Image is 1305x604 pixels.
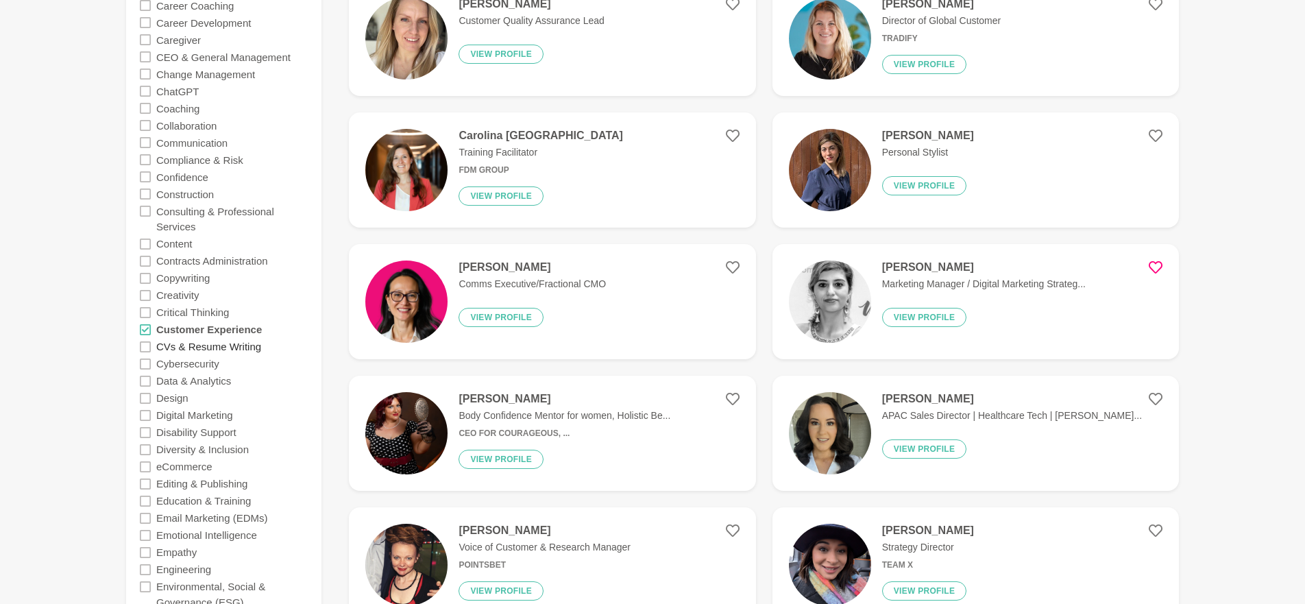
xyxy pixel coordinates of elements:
button: View profile [459,45,544,64]
p: Comms Executive/Fractional CMO [459,277,606,291]
label: Contracts Administration [156,252,268,269]
label: Collaboration [156,117,217,134]
a: [PERSON_NAME]Comms Executive/Fractional CMOView profile [349,244,755,359]
h4: [PERSON_NAME] [459,261,606,274]
h4: [PERSON_NAME] [459,392,670,406]
button: View profile [882,439,967,459]
p: Personal Stylist [882,145,974,160]
label: CVs & Resume Writing [156,338,261,355]
label: Editing & Publishing [156,475,247,492]
h6: PointsBet [459,560,631,570]
p: Strategy Director [882,540,974,555]
label: Caregiver [156,31,201,48]
img: 3d286c32cee312792e8fce0c17363b2ed4478b67-1080x1080.png [365,261,448,343]
h4: [PERSON_NAME] [882,129,974,143]
label: Coaching [156,99,199,117]
img: 44abc878b66cc862c93ded0877c068febebe65ff-1007x864.jpg [789,129,871,211]
label: Data & Analytics [156,372,231,389]
label: Design [156,389,188,407]
label: Communication [156,134,228,151]
label: CEO & General Management [156,48,291,65]
label: Customer Experience [156,321,262,338]
label: Confidence [156,168,208,185]
label: Consulting & Professional Services [156,202,308,235]
label: Cybersecurity [156,355,219,372]
button: View profile [459,186,544,206]
img: ad1eba198f2b12f377b6915769a47a45d05b5c6d-1165x1239.jpg [789,261,871,343]
p: Training Facilitator [459,145,622,160]
p: APAC Sales Director | Healthcare Tech | [PERSON_NAME]... [882,409,1142,423]
img: 757907b3ed0403ae45907990eb6d90976d33866e-667x1000.jpg [365,392,448,474]
label: ChatGPT [156,82,199,99]
button: View profile [882,308,967,327]
h6: CEO for Courageous, ... [459,428,670,439]
label: Copywriting [156,269,210,287]
label: Creativity [156,287,199,304]
p: Marketing Manager / Digital Marketing Strateg... [882,277,1086,291]
button: View profile [459,581,544,601]
a: [PERSON_NAME]APAC Sales Director | Healthcare Tech | [PERSON_NAME]...View profile [772,376,1179,491]
p: Body Confidence Mentor for women, Holistic Be... [459,409,670,423]
button: View profile [459,450,544,469]
h6: Team X [882,560,974,570]
label: Disability Support [156,424,236,441]
label: Engineering [156,561,211,578]
a: [PERSON_NAME]Personal StylistView profile [772,112,1179,228]
label: Construction [156,185,214,202]
label: Critical Thinking [156,304,229,321]
label: Education & Training [156,492,251,509]
label: eCommerce [156,458,212,475]
label: Diversity & Inclusion [156,441,249,458]
img: 008ea0b65436c31bb20f8ca6a3fed3e66daee298-6720x4480.jpg [365,129,448,211]
label: Content [156,235,193,252]
a: [PERSON_NAME]Marketing Manager / Digital Marketing Strateg...View profile [772,244,1179,359]
p: Customer Quality Assurance Lead [459,14,604,28]
a: Carolina [GEOGRAPHIC_DATA]Training FacilitatorFDM GroupView profile [349,112,755,228]
label: Compliance & Risk [156,151,243,168]
a: [PERSON_NAME]Body Confidence Mentor for women, Holistic Be...CEO for Courageous, ...View profile [349,376,755,491]
p: Director of Global Customer [882,14,1001,28]
h4: [PERSON_NAME] [882,524,974,537]
h6: FDM Group [459,165,622,176]
button: View profile [459,308,544,327]
img: 4124ccd70d25713a44a68cbbd747b6ef97030f0e-2880x2997.jpg [789,392,871,474]
button: View profile [882,581,967,601]
label: Digital Marketing [156,407,233,424]
button: View profile [882,55,967,74]
button: View profile [882,176,967,195]
label: Emotional Intelligence [156,527,257,544]
h4: [PERSON_NAME] [459,524,631,537]
label: Change Management [156,65,255,82]
label: Empathy [156,544,197,561]
p: Voice of Customer & Research Manager [459,540,631,555]
h4: [PERSON_NAME] [882,261,1086,274]
label: Career Development [156,14,251,31]
label: Email Marketing (EDMs) [156,509,268,527]
h4: [PERSON_NAME] [882,392,1142,406]
h6: Tradify [882,34,1001,44]
h4: Carolina [GEOGRAPHIC_DATA] [459,129,622,143]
